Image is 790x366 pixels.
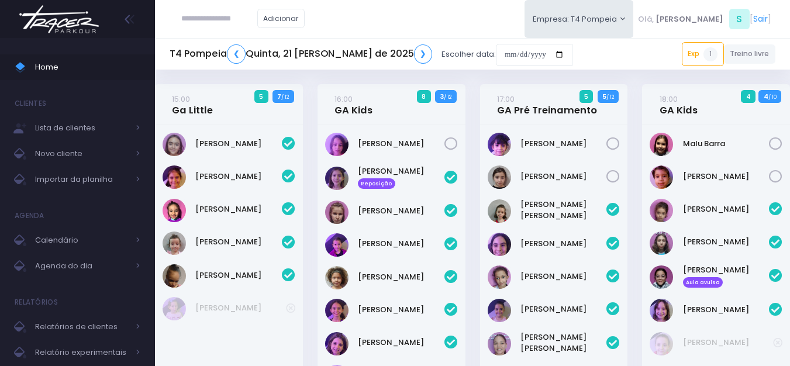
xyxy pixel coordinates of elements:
[35,319,129,334] span: Relatórios de clientes
[170,41,572,68] div: Escolher data:
[650,133,673,156] img: Malu Barra Guirro
[358,238,444,250] a: [PERSON_NAME]
[650,299,673,322] img: Melissa Gouveia
[650,232,673,255] img: Filomena Caruso Grano
[195,138,282,150] a: [PERSON_NAME]
[764,92,768,101] strong: 4
[163,297,186,320] img: Alice Mattos
[579,90,594,103] span: 5
[358,304,444,316] a: [PERSON_NAME]
[520,171,607,182] a: [PERSON_NAME]
[683,337,774,348] a: [PERSON_NAME]
[520,332,607,354] a: [PERSON_NAME] [PERSON_NAME]
[520,138,607,150] a: [PERSON_NAME]
[325,167,349,190] img: Antonella Zappa Marques
[488,165,511,189] img: Sarah Fernandes da Silva
[358,178,395,189] span: Reposição
[683,138,770,150] a: Malu Barra
[35,172,129,187] span: Importar da planilha
[281,94,289,101] small: / 12
[35,120,129,136] span: Lista de clientes
[227,44,246,64] a: ❮
[35,345,129,360] span: Relatório experimentais
[638,13,654,25] span: Olá,
[633,6,775,32] div: [ ]
[163,133,186,156] img: Eloah Meneguim Tenorio
[257,9,305,28] a: Adicionar
[683,236,770,248] a: [PERSON_NAME]
[172,93,213,116] a: 15:00Ga Little
[683,203,770,215] a: [PERSON_NAME]
[656,13,723,25] span: [PERSON_NAME]
[15,92,46,115] h4: Clientes
[414,44,433,64] a: ❯
[488,332,511,355] img: Maria Carolina Franze Oliveira
[488,133,511,156] img: Isabela dela plata souza
[325,266,349,289] img: Isabela Inocentini Pivovar
[325,299,349,322] img: Lara Souza
[358,205,444,217] a: [PERSON_NAME]
[358,138,444,150] a: [PERSON_NAME]
[444,94,451,101] small: / 12
[520,238,607,250] a: [PERSON_NAME]
[325,201,349,224] img: Antonia Landmann
[488,233,511,256] img: Antonella Rossi Paes Previtalli
[520,199,607,222] a: [PERSON_NAME] [PERSON_NAME]
[650,199,673,222] img: Emilia Rodrigues
[334,93,372,116] a: 16:00GA Kids
[35,146,129,161] span: Novo cliente
[195,171,282,182] a: [PERSON_NAME]
[170,44,432,64] h5: T4 Pompeia Quinta, 21 [PERSON_NAME] de 2025
[334,94,353,105] small: 16:00
[358,165,444,189] a: [PERSON_NAME] Reposição
[683,304,770,316] a: [PERSON_NAME]
[602,92,606,101] strong: 5
[520,303,607,315] a: [PERSON_NAME]
[358,271,444,283] a: [PERSON_NAME]
[195,236,282,248] a: [PERSON_NAME]
[703,47,717,61] span: 1
[606,94,614,101] small: / 12
[195,302,286,314] a: [PERSON_NAME]
[163,165,186,189] img: Helena Ongarato Amorim Silva
[163,264,186,288] img: Sophia Crispi Marques dos Santos
[35,233,129,248] span: Calendário
[195,270,282,281] a: [PERSON_NAME]
[195,203,282,215] a: [PERSON_NAME]
[15,204,44,227] h4: Agenda
[768,94,777,101] small: / 10
[683,171,770,182] a: [PERSON_NAME]
[35,258,129,274] span: Agenda do dia
[682,42,724,65] a: Exp1
[497,94,515,105] small: 17:00
[683,264,770,288] a: [PERSON_NAME] Aula avulsa
[753,13,768,25] a: Sair
[35,60,140,75] span: Home
[488,265,511,289] img: Ivy Miki Miessa Guadanuci
[650,332,673,355] img: Rafaella Westphalen Porto Ravasi
[660,94,678,105] small: 18:00
[358,337,444,348] a: [PERSON_NAME]
[741,90,755,103] span: 4
[277,92,281,101] strong: 7
[163,232,186,255] img: Mirella Figueiredo Rojas
[488,199,511,223] img: Ana carolina marucci
[163,199,186,222] img: Júlia Meneguim Merlo
[683,277,723,288] span: Aula avulsa
[440,92,444,101] strong: 3
[729,9,750,29] span: S
[254,90,268,103] span: 5
[660,93,698,116] a: 18:00GA Kids
[325,133,349,156] img: Gabriela Jordão Natacci
[724,44,776,64] a: Treino livre
[325,332,349,355] img: Laura Novaes Abud
[172,94,190,105] small: 15:00
[650,265,673,289] img: Lorena Henrique
[497,93,597,116] a: 17:00GA Pré Treinamento
[15,291,58,314] h4: Relatórios
[650,165,673,189] img: Yumi Muller
[417,90,431,103] span: 8
[325,233,349,257] img: Diana Rosa Oliveira
[520,271,607,282] a: [PERSON_NAME]
[488,299,511,322] img: LIZ WHITAKER DE ALMEIDA BORGES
